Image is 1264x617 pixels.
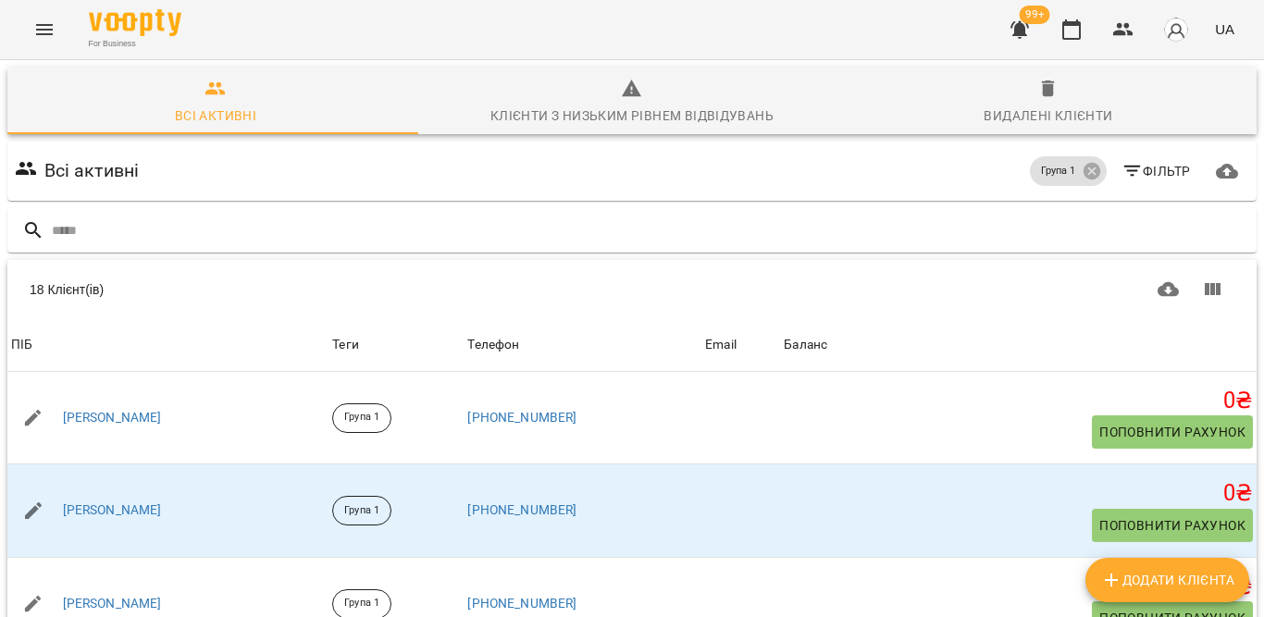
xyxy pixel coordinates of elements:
a: [PERSON_NAME] [63,501,162,520]
div: Клієнти з низьким рівнем відвідувань [490,105,774,127]
span: Поповнити рахунок [1099,421,1245,443]
a: [PHONE_NUMBER] [467,596,576,611]
span: Email [705,334,776,356]
span: Баланс [784,334,1253,356]
span: Поповнити рахунок [1099,514,1245,537]
p: Група 1 [1041,164,1076,179]
p: Група 1 [344,410,379,426]
span: For Business [89,38,181,50]
div: Теги [332,334,460,356]
a: [PERSON_NAME] [63,595,162,613]
span: Додати клієнта [1100,569,1234,591]
h6: Всі активні [44,156,140,185]
button: Додати клієнта [1085,558,1249,602]
a: [PERSON_NAME] [63,409,162,427]
div: ПІБ [11,334,32,356]
div: Телефон [467,334,519,356]
div: Table Toolbar [7,260,1257,319]
span: ПІБ [11,334,325,356]
span: Фільтр [1121,160,1191,182]
div: Видалені клієнти [984,105,1112,127]
p: Група 1 [344,503,379,519]
div: Sort [11,334,32,356]
button: Фільтр [1114,154,1198,188]
a: [PHONE_NUMBER] [467,502,576,517]
div: Група 1 [332,403,391,433]
button: Завантажити CSV [1146,267,1191,312]
div: Sort [784,334,827,356]
button: UA [1208,12,1242,46]
div: Всі активні [175,105,256,127]
h5: 0 ₴ [784,387,1253,415]
h5: 0 ₴ [784,479,1253,508]
div: Баланс [784,334,827,356]
div: Група 1 [1030,156,1107,186]
span: 99+ [1020,6,1050,24]
span: UA [1215,19,1234,39]
h5: -500 ₴ [784,573,1253,601]
span: Телефон [467,334,698,356]
div: Sort [705,334,737,356]
p: Група 1 [344,596,379,611]
img: Voopty Logo [89,9,181,36]
button: Menu [22,7,67,52]
div: Sort [467,334,519,356]
div: Email [705,334,737,356]
img: avatar_s.png [1163,17,1189,43]
button: Поповнити рахунок [1092,415,1253,449]
div: 18 Клієнт(ів) [30,280,625,299]
div: Група 1 [332,496,391,525]
a: [PHONE_NUMBER] [467,410,576,425]
button: Показати колонки [1190,267,1234,312]
button: Поповнити рахунок [1092,509,1253,542]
